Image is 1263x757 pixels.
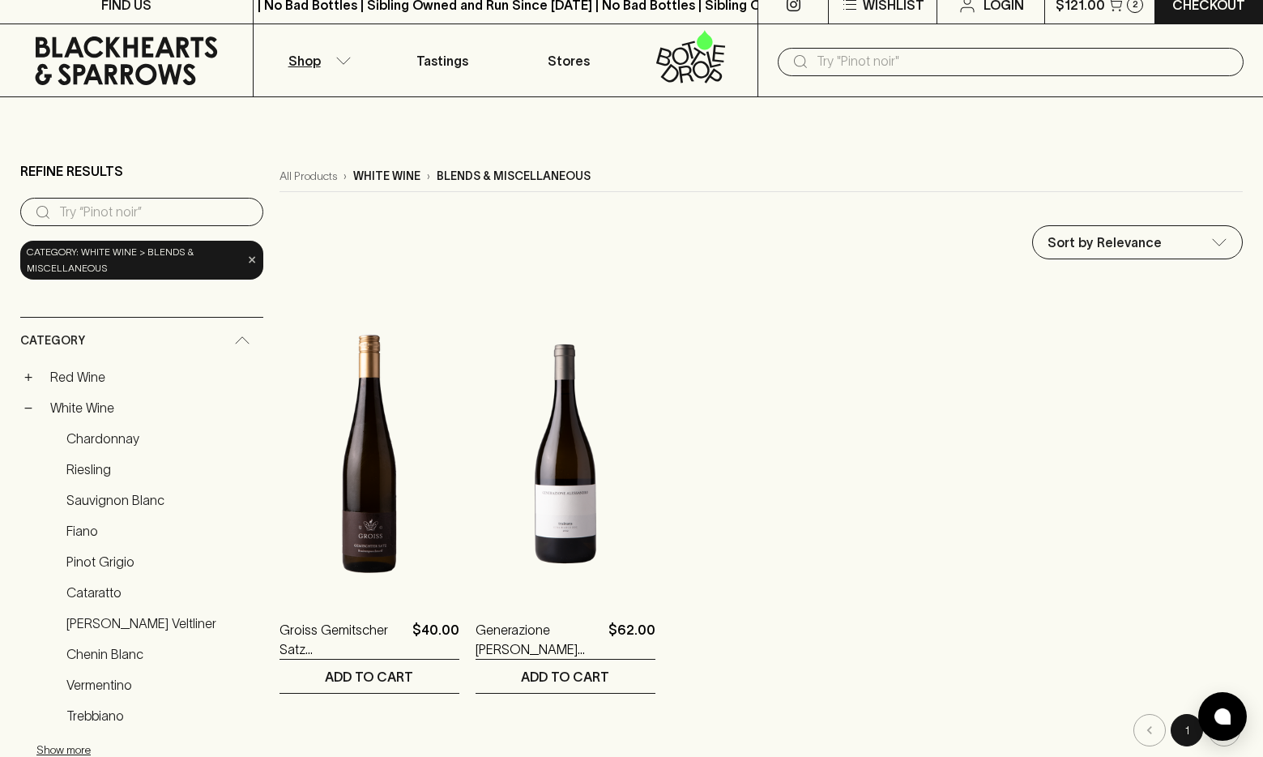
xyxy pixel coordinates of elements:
[20,161,123,181] p: Refine Results
[59,548,263,575] a: Pinot Grigio
[353,168,420,185] p: white wine
[20,400,36,416] button: −
[59,455,263,483] a: Riesling
[412,620,459,659] p: $40.00
[279,660,459,693] button: ADD TO CART
[476,620,602,659] a: Generazione [PERSON_NAME] Carricante 2022
[817,49,1231,75] input: Try "Pinot noir"
[1048,233,1162,252] p: Sort by Relevance
[59,425,263,452] a: Chardonnay
[288,51,321,71] p: Shop
[20,331,85,351] span: Category
[59,486,263,514] a: Sauvignon Blanc
[1033,226,1242,259] div: Sort by Relevance
[59,702,263,729] a: Trebbiano
[608,620,655,659] p: $62.00
[279,312,459,596] img: Groiss Gemitscher Satz Braitenpuechtorff 2022
[379,24,506,96] a: Tastings
[59,609,263,637] a: [PERSON_NAME] Veltliner
[20,318,263,364] div: Category
[20,369,36,385] button: +
[247,251,257,268] span: ×
[476,312,655,596] img: Generazione Alessandro Trainara Carricante 2022
[59,640,263,668] a: Chenin Blanc
[476,660,655,693] button: ADD TO CART
[279,620,406,659] a: Groiss Gemitscher Satz Braitenpuechtorff 2022
[43,363,263,391] a: Red Wine
[427,168,430,185] p: ›
[343,168,347,185] p: ›
[59,579,263,606] a: Cataratto
[437,168,591,185] p: blends & miscellaneous
[279,168,337,185] a: All Products
[521,667,609,686] p: ADD TO CART
[59,199,250,225] input: Try “Pinot noir”
[1171,714,1203,746] button: page 1
[548,51,590,71] p: Stores
[59,517,263,545] a: Fiano
[27,244,242,276] span: Category: white wine > blends & miscellaneous
[325,667,413,686] p: ADD TO CART
[43,394,263,421] a: White Wine
[416,51,468,71] p: Tastings
[506,24,632,96] a: Stores
[254,24,380,96] button: Shop
[279,714,1243,746] nav: pagination navigation
[59,671,263,699] a: Vermentino
[1214,708,1231,725] img: bubble-icon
